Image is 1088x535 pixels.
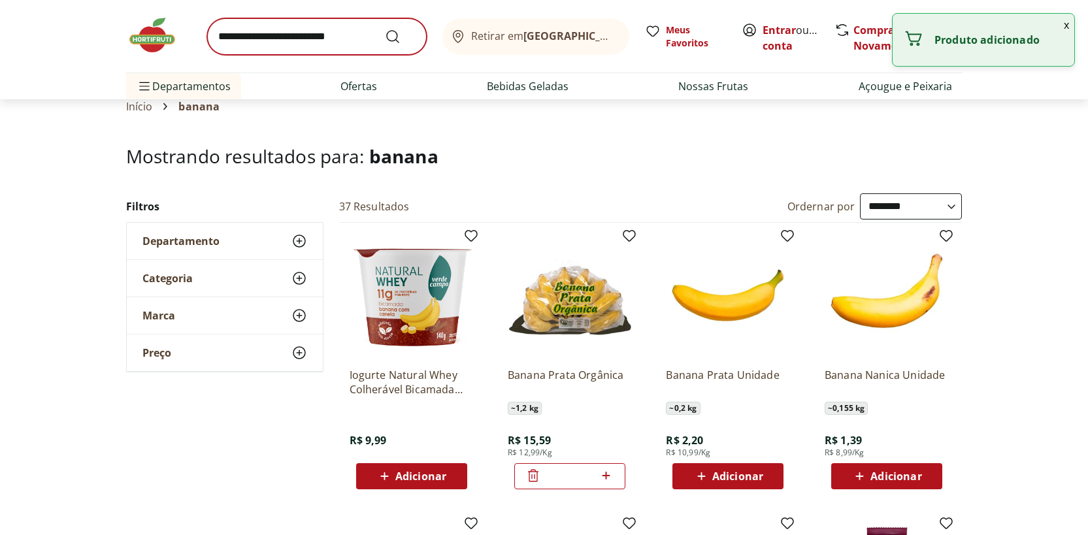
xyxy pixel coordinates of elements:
button: Marca [127,297,323,334]
img: Hortifruti [126,16,191,55]
label: Ordernar por [787,199,855,214]
a: Comprar Novamente [853,23,915,53]
span: R$ 8,99/Kg [825,447,865,458]
button: Adicionar [672,463,783,489]
a: Banana Nanica Unidade [825,368,949,397]
button: Retirar em[GEOGRAPHIC_DATA]/[GEOGRAPHIC_DATA] [442,18,629,55]
span: Adicionar [870,471,921,481]
h2: Filtros [126,193,323,219]
img: Banana Prata Unidade [666,233,790,357]
a: Banana Prata Unidade [666,368,790,397]
span: Departamento [142,235,220,248]
span: ~ 0,2 kg [666,402,700,415]
button: Menu [137,71,152,102]
button: Adicionar [831,463,942,489]
a: Ofertas [340,78,377,94]
span: R$ 10,99/Kg [666,447,710,458]
input: search [207,18,427,55]
img: Iogurte Natural Whey Colherável Bicamada Banana com Canela 11g de Proteína Verde Campo 140g [350,233,474,357]
span: Categoria [142,272,193,285]
span: R$ 2,20 [666,433,703,447]
a: Banana Prata Orgânica [508,368,632,397]
button: Preço [127,334,323,371]
span: Marca [142,309,175,322]
p: Produto adicionado [934,33,1064,46]
img: Banana Nanica Unidade [825,233,949,357]
span: Preço [142,346,171,359]
span: banana [178,101,220,112]
a: Nossas Frutas [678,78,748,94]
h2: 37 Resultados [339,199,410,214]
span: Adicionar [712,471,763,481]
span: ~ 0,155 kg [825,402,868,415]
span: ou [763,22,821,54]
span: R$ 12,99/Kg [508,447,552,458]
span: banana [369,144,438,169]
span: R$ 1,39 [825,433,862,447]
h1: Mostrando resultados para: [126,146,963,167]
a: Entrar [763,23,796,37]
span: Meus Favoritos [666,24,726,50]
span: Departamentos [137,71,231,102]
span: Adicionar [395,471,446,481]
button: Categoria [127,260,323,297]
a: Iogurte Natural Whey Colherável Bicamada Banana com Canela 11g de Proteína Verde Campo 140g [350,368,474,397]
button: Adicionar [356,463,467,489]
img: Banana Prata Orgânica [508,233,632,357]
a: Criar conta [763,23,834,53]
span: Retirar em [471,30,616,42]
span: R$ 9,99 [350,433,387,447]
b: [GEOGRAPHIC_DATA]/[GEOGRAPHIC_DATA] [523,29,744,43]
button: Submit Search [385,29,416,44]
span: ~ 1,2 kg [508,402,542,415]
button: Departamento [127,223,323,259]
a: Início [126,101,153,112]
span: R$ 15,59 [508,433,551,447]
button: Fechar notificação [1059,14,1074,36]
a: Bebidas Geladas [487,78,569,94]
a: Açougue e Peixaria [859,78,952,94]
a: Meus Favoritos [645,24,726,50]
